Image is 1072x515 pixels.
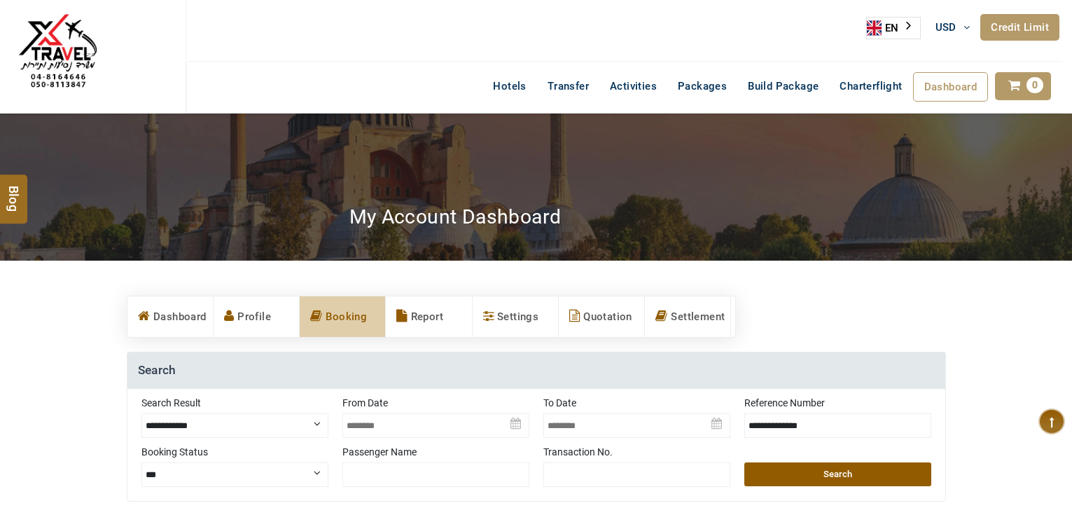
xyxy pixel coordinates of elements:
[300,296,385,337] a: Booking
[5,185,23,197] span: Blog
[127,352,945,389] h4: Search
[482,72,536,100] a: Hotels
[924,81,977,93] span: Dashboard
[537,72,599,100] a: Transfer
[866,17,921,39] aside: Language selected: English
[141,445,328,459] label: Booking Status
[866,17,921,39] div: Language
[349,205,562,229] h2: My Account Dashboard
[141,396,328,410] label: Search Result
[214,296,299,337] a: Profile
[867,18,920,39] a: EN
[342,445,529,459] label: Passenger Name
[667,72,737,100] a: Packages
[985,427,1072,494] iframe: chat widget
[127,296,213,337] a: Dashboard
[935,21,956,34] span: USD
[645,296,730,337] a: Settlement
[744,462,931,486] button: Search
[829,72,912,100] a: Charterflight
[543,445,730,459] label: Transaction No.
[1026,77,1043,93] span: 0
[737,72,829,100] a: Build Package
[473,296,558,337] a: Settings
[840,80,902,92] span: Charterflight
[559,296,644,337] a: Quotation
[980,14,1059,41] a: Credit Limit
[995,72,1051,100] a: 0
[386,296,471,337] a: Report
[744,396,931,410] label: Reference Number
[11,6,105,101] img: The Royal Line Holidays
[599,72,667,100] a: Activities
